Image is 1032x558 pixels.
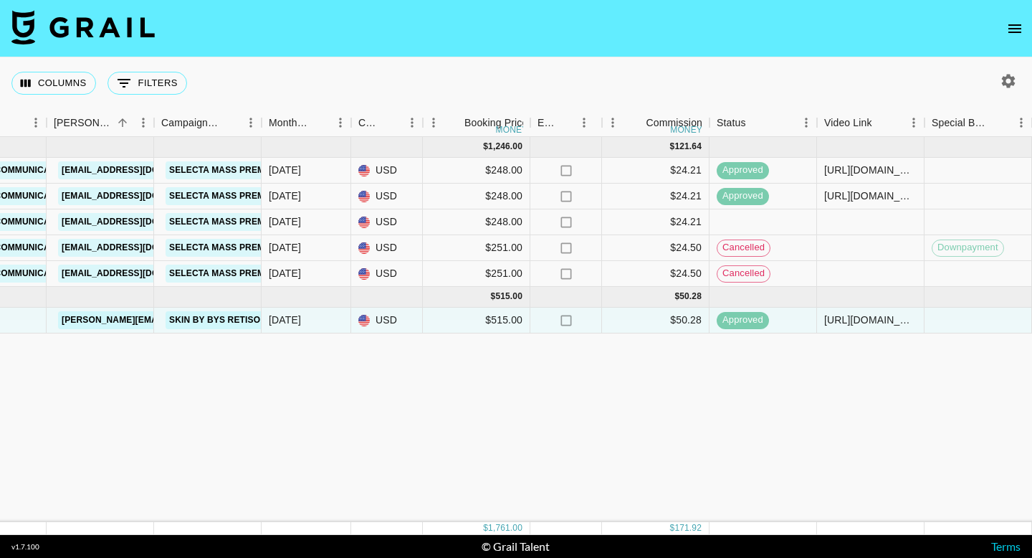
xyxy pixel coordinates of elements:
a: [EMAIL_ADDRESS][DOMAIN_NAME] [58,161,219,179]
div: Jul '25 [269,266,301,280]
button: Sort [444,113,464,133]
div: USD [351,261,423,287]
div: $ [670,522,675,534]
div: Jul '25 [269,163,301,177]
div: Jul '25 [269,189,301,203]
img: Grail Talent [11,10,155,44]
div: Special Booking Type [932,109,990,137]
a: [EMAIL_ADDRESS][DOMAIN_NAME] [58,187,219,205]
div: Campaign (Type) [161,109,220,137]
a: [EMAIL_ADDRESS][DOMAIN_NAME] [58,213,219,231]
div: Special Booking Type [924,109,1032,137]
div: $248.00 [423,209,530,235]
div: $248.00 [423,184,530,209]
div: Booking Price [464,109,527,137]
span: approved [717,164,769,177]
div: 121.64 [674,141,702,153]
div: USD [351,158,423,184]
button: Menu [240,112,262,133]
div: © Grail Talent [482,539,550,554]
button: Sort [626,113,646,133]
div: 515.00 [495,290,522,303]
div: 171.92 [674,522,702,534]
span: cancelled [717,267,770,280]
div: money [496,126,528,134]
div: 1,761.00 [488,522,522,534]
span: cancelled [717,241,770,255]
button: Sort [220,113,240,133]
button: Sort [990,113,1010,133]
button: Sort [113,113,133,133]
a: Selecta Mass Premium [166,265,285,283]
button: Sort [746,113,766,133]
button: Menu [903,112,924,133]
div: Video Link [824,109,872,137]
div: Status [717,109,746,137]
div: $251.00 [423,235,530,261]
button: Menu [401,112,423,133]
a: Selecta Mass Premium [166,187,285,205]
div: $251.00 [423,261,530,287]
button: Menu [573,112,595,133]
div: $515.00 [423,308,530,334]
div: https://www.tiktok.com/@qascutia/video/7528633726901718280?_r=1&_t=ZS-8yCSdA8zxvr [824,189,917,203]
div: $24.50 [602,235,709,261]
div: $ [670,141,675,153]
div: Expenses: Remove Commission? [537,109,558,137]
div: Month Due [262,109,351,137]
div: $24.21 [602,209,709,235]
span: approved [717,313,769,327]
a: [EMAIL_ADDRESS][DOMAIN_NAME] [58,239,219,257]
a: [EMAIL_ADDRESS][DOMAIN_NAME] [58,265,219,283]
div: $ [491,290,496,303]
a: Selecta Mass Premium [166,213,285,231]
button: Menu [423,112,444,133]
div: v 1.7.100 [11,542,39,552]
button: Select columns [11,72,96,95]
div: Month Due [269,109,310,137]
div: Video Link [817,109,924,137]
button: Menu [795,112,817,133]
div: Status [709,109,817,137]
div: 50.28 [679,290,702,303]
div: Commission [646,109,702,137]
div: Booker [47,109,154,137]
div: $24.21 [602,184,709,209]
div: https://www.tiktok.com/@qascutia/video/7523173580570463506?lang=en [824,163,917,177]
button: Menu [1010,112,1032,133]
button: Sort [872,113,892,133]
div: USD [351,209,423,235]
button: Menu [330,112,351,133]
div: $50.28 [602,308,709,334]
div: money [670,126,702,134]
button: Show filters [107,72,187,95]
div: Currency [358,109,381,137]
span: Downpayment [932,241,1003,255]
div: Campaign (Type) [154,109,262,137]
button: Sort [310,113,330,133]
div: 1,246.00 [488,141,522,153]
a: [PERSON_NAME][EMAIL_ADDRESS][DOMAIN_NAME] [58,311,292,329]
button: Sort [558,113,578,133]
div: $24.21 [602,158,709,184]
div: USD [351,184,423,209]
div: Jul '25 [269,214,301,229]
button: Menu [133,112,154,133]
button: Menu [25,112,47,133]
div: USD [351,308,423,334]
a: Selecta Mass Premium [166,161,285,179]
div: $24.50 [602,261,709,287]
div: $ [483,141,488,153]
div: https://www.tiktok.com/@qascutia/video/7550253701911301384?_r=1&_t=ZS-8zkFi8iP7EG [824,313,917,327]
span: approved [717,189,769,203]
div: Jul '25 [269,240,301,255]
a: Skin by BYS Retisome Campaign [166,311,327,329]
button: Sort [381,113,401,133]
div: Expenses: Remove Commission? [530,109,602,137]
div: Currency [351,109,423,137]
div: USD [351,235,423,261]
div: Aug '25 [269,313,301,327]
a: Terms [991,539,1021,553]
button: Menu [602,112,623,133]
a: Selecta Mass Premium [166,239,285,257]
